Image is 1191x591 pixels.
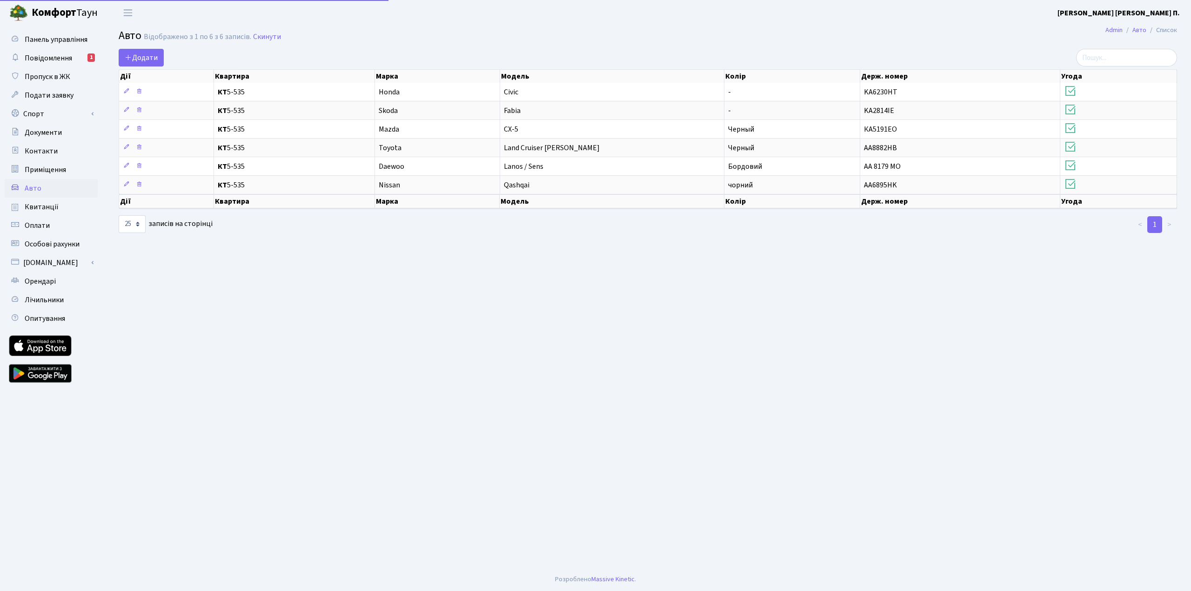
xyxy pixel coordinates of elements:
[5,309,98,328] a: Опитування
[218,124,227,134] b: КТ
[591,574,635,584] a: Massive Kinetic
[32,5,76,20] b: Комфорт
[5,253,98,272] a: [DOMAIN_NAME]
[218,143,227,153] b: КТ
[25,276,56,286] span: Орендарі
[253,33,281,41] a: Скинути
[5,160,98,179] a: Приміщення
[25,220,50,231] span: Оплати
[25,183,41,193] span: Авто
[500,70,725,83] th: Модель
[504,161,543,172] span: Lanos / Sens
[25,127,62,138] span: Документи
[218,107,371,114] span: 5-535
[5,272,98,291] a: Орендарі
[214,194,375,208] th: Квартира
[1060,70,1177,83] th: Угода
[724,70,860,83] th: Колір
[218,106,227,116] b: КТ
[1147,216,1162,233] a: 1
[25,313,65,324] span: Опитування
[864,180,897,190] span: AA6895HK
[1146,25,1177,35] li: Список
[9,4,28,22] img: logo.png
[119,194,214,208] th: Дії
[728,124,754,134] span: Черный
[125,53,158,63] span: Додати
[218,163,371,170] span: 5-535
[864,106,894,116] span: KA2814IE
[218,180,227,190] b: КТ
[25,165,66,175] span: Приміщення
[218,87,227,97] b: КТ
[504,124,518,134] span: CX-5
[379,143,401,153] span: Toyota
[504,106,521,116] span: Fabia
[860,70,1060,83] th: Держ. номер
[5,235,98,253] a: Особові рахунки
[724,194,860,208] th: Колір
[5,142,98,160] a: Контакти
[119,70,214,83] th: Дії
[5,105,98,123] a: Спорт
[504,180,529,190] span: Qashqai
[1076,49,1177,66] input: Пошук...
[218,144,371,152] span: 5-535
[728,180,753,190] span: чорний
[864,143,897,153] span: АА8882НВ
[119,27,141,44] span: Авто
[218,126,371,133] span: 5-535
[87,53,95,62] div: 1
[1132,25,1146,35] a: Авто
[375,70,500,83] th: Марка
[728,161,762,172] span: Бордовий
[504,87,518,97] span: Civic
[1060,194,1177,208] th: Угода
[218,181,371,189] span: 5-535
[379,161,404,172] span: Daewoo
[25,34,87,45] span: Панель управління
[728,106,731,116] span: -
[32,5,98,21] span: Таун
[25,90,74,100] span: Подати заявку
[25,146,58,156] span: Контакти
[555,574,636,584] div: Розроблено .
[25,295,64,305] span: Лічильники
[119,49,164,66] a: Додати
[5,30,98,49] a: Панель управління
[1105,25,1123,35] a: Admin
[375,194,500,208] th: Марка
[379,106,398,116] span: Skoda
[1057,7,1180,19] a: [PERSON_NAME] [PERSON_NAME] П.
[116,5,140,20] button: Переключити навігацію
[5,49,98,67] a: Повідомлення1
[379,124,399,134] span: Mazda
[218,88,371,96] span: 5-535
[5,198,98,216] a: Квитанції
[5,291,98,309] a: Лічильники
[504,143,600,153] span: Land Cruiser [PERSON_NAME]
[25,53,72,63] span: Повідомлення
[214,70,375,83] th: Квартира
[5,179,98,198] a: Авто
[860,194,1060,208] th: Держ. номер
[5,86,98,105] a: Подати заявку
[25,72,70,82] span: Пропуск в ЖК
[119,215,213,233] label: записів на сторінці
[1091,20,1191,40] nav: breadcrumb
[728,143,754,153] span: Черный
[144,33,251,41] div: Відображено з 1 по 6 з 6 записів.
[25,239,80,249] span: Особові рахунки
[864,124,897,134] span: КА5191ЕО
[864,87,897,97] span: KA6230HT
[379,180,400,190] span: Nissan
[218,161,227,172] b: КТ
[728,87,731,97] span: -
[500,194,724,208] th: Модель
[5,216,98,235] a: Оплати
[5,67,98,86] a: Пропуск в ЖК
[864,161,901,172] span: АА 8179 МО
[1057,8,1180,18] b: [PERSON_NAME] [PERSON_NAME] П.
[5,123,98,142] a: Документи
[25,202,59,212] span: Квитанції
